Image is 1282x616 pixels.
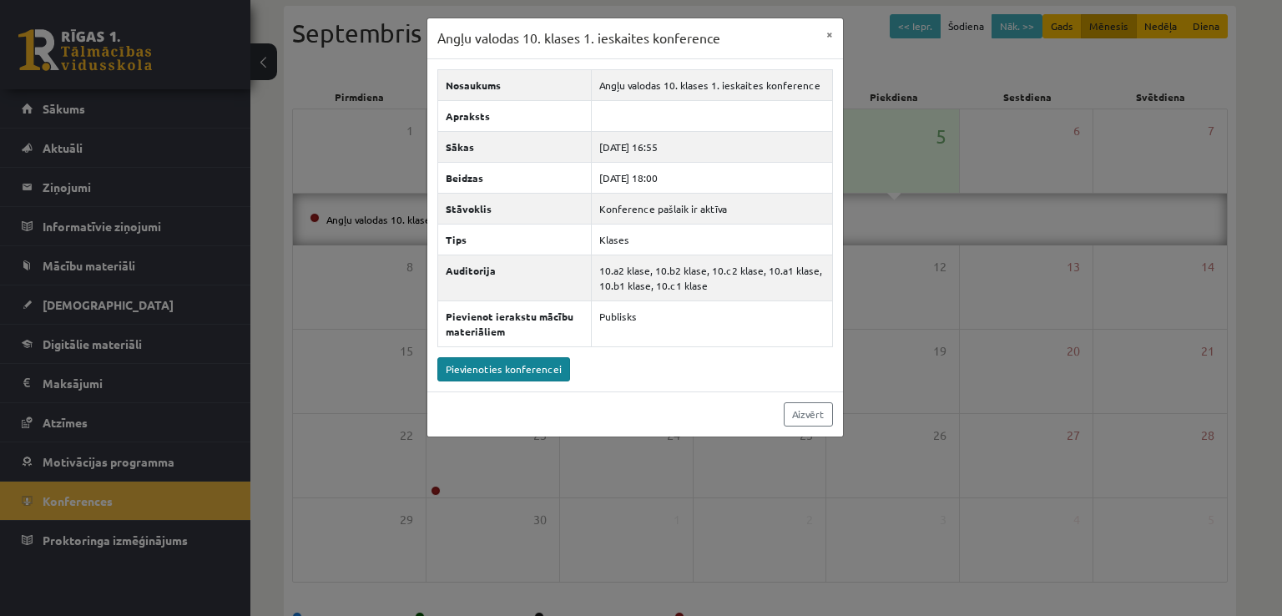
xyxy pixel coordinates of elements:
[437,28,720,48] h3: Angļu valodas 10. klases 1. ieskaites konference
[592,193,832,224] td: Konference pašlaik ir aktīva
[437,300,592,346] th: Pievienot ierakstu mācību materiāliem
[437,162,592,193] th: Beidzas
[592,69,832,100] td: Angļu valodas 10. klases 1. ieskaites konference
[592,162,832,193] td: [DATE] 18:00
[592,224,832,255] td: Klases
[437,224,592,255] th: Tips
[437,255,592,300] th: Auditorija
[437,131,592,162] th: Sākas
[592,255,832,300] td: 10.a2 klase, 10.b2 klase, 10.c2 klase, 10.a1 klase, 10.b1 klase, 10.c1 klase
[784,402,833,427] a: Aizvērt
[816,18,843,50] button: ×
[592,300,832,346] td: Publisks
[437,193,592,224] th: Stāvoklis
[592,131,832,162] td: [DATE] 16:55
[437,100,592,131] th: Apraksts
[437,69,592,100] th: Nosaukums
[437,357,570,381] a: Pievienoties konferencei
